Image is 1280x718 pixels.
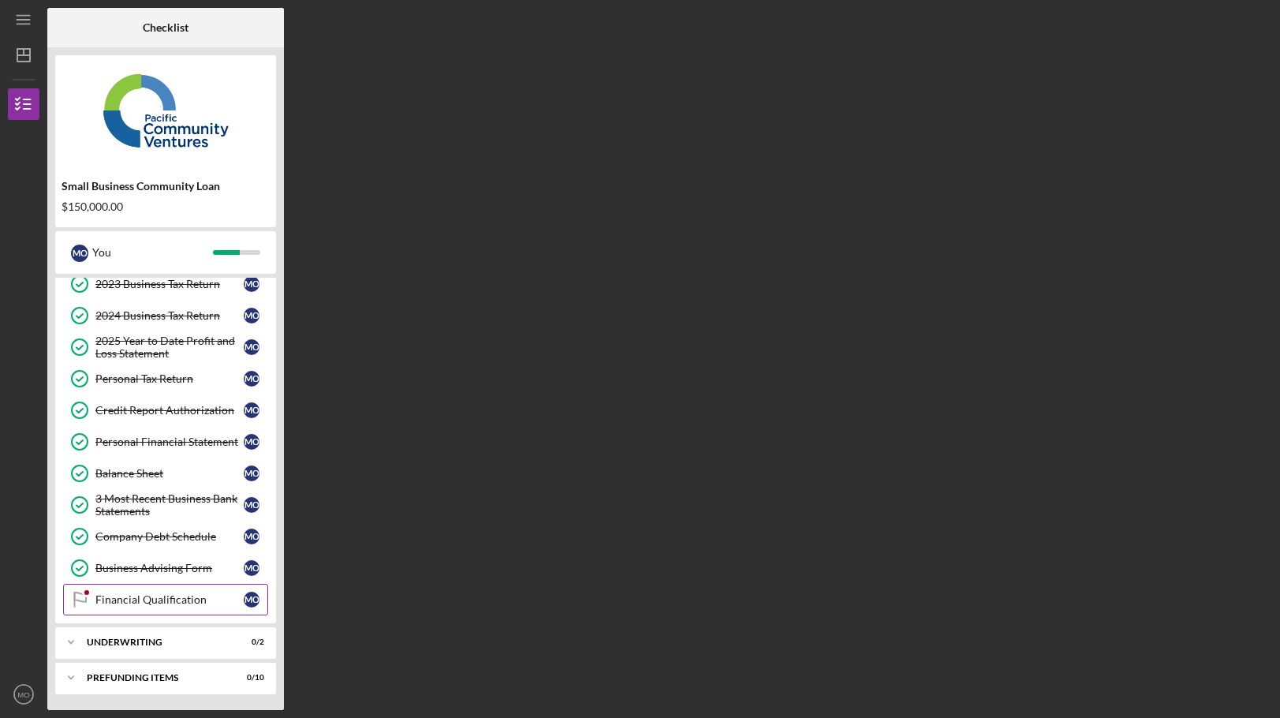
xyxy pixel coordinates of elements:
[244,276,259,292] div: M O
[244,466,259,481] div: M O
[63,489,268,521] a: 3 Most Recent Business Bank StatementsMO
[63,300,268,331] a: 2024 Business Tax ReturnMO
[95,530,244,543] div: Company Debt Schedule
[63,426,268,458] a: Personal Financial StatementMO
[63,331,268,363] a: 2025 Year to Date Profit and Loss StatementMO
[55,63,276,158] img: Product logo
[63,395,268,426] a: Credit Report AuthorizationMO
[95,436,244,448] div: Personal Financial Statement
[95,278,244,290] div: 2023 Business Tax Return
[143,21,188,34] b: Checklist
[62,180,270,193] div: Small Business Community Loan
[95,404,244,417] div: Credit Report Authorization
[244,339,259,355] div: M O
[95,372,244,385] div: Personal Tax Return
[244,592,259,608] div: M O
[244,371,259,387] div: M O
[62,200,270,213] div: $150,000.00
[244,308,259,323] div: M O
[63,458,268,489] a: Balance SheetMO
[63,521,268,552] a: Company Debt ScheduleMO
[63,584,268,615] a: Financial QualificationMO
[244,560,259,576] div: M O
[95,467,244,480] div: Balance Sheet
[17,690,29,699] text: MO
[236,638,264,647] div: 0 / 2
[63,268,268,300] a: 2023 Business Tax ReturnMO
[92,239,213,266] div: You
[87,638,225,647] div: Underwriting
[244,497,259,513] div: M O
[95,562,244,574] div: Business Advising Form
[244,434,259,450] div: M O
[63,363,268,395] a: Personal Tax ReturnMO
[95,309,244,322] div: 2024 Business Tax Return
[63,552,268,584] a: Business Advising FormMO
[236,673,264,682] div: 0 / 10
[244,402,259,418] div: M O
[95,593,244,606] div: Financial Qualification
[87,673,225,682] div: Prefunding Items
[71,245,88,262] div: M O
[95,492,244,518] div: 3 Most Recent Business Bank Statements
[8,679,39,710] button: MO
[244,529,259,544] div: M O
[95,335,244,360] div: 2025 Year to Date Profit and Loss Statement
